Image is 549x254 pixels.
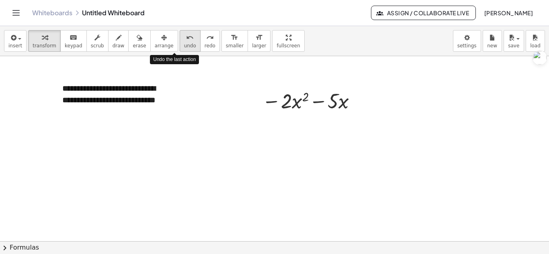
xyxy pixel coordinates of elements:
button: load [526,30,545,52]
button: settings [453,30,481,52]
span: larger [252,43,266,49]
div: Undo the last action [150,55,199,64]
span: smaller [226,43,244,49]
span: load [530,43,541,49]
span: settings [457,43,477,49]
span: erase [133,43,146,49]
i: undo [186,33,194,43]
button: erase [128,30,150,52]
button: transform [28,30,61,52]
button: format_sizelarger [248,30,270,52]
button: Assign / Collaborate Live [371,6,476,20]
span: fullscreen [277,43,300,49]
button: undoundo [180,30,201,52]
span: new [487,43,497,49]
span: save [508,43,519,49]
span: scrub [91,43,104,49]
span: keypad [65,43,82,49]
button: insert [4,30,27,52]
span: draw [113,43,125,49]
i: redo [206,33,214,43]
span: undo [184,43,196,49]
button: format_sizesmaller [221,30,248,52]
button: draw [108,30,129,52]
i: format_size [231,33,238,43]
button: arrange [150,30,178,52]
button: redoredo [200,30,220,52]
span: transform [33,43,56,49]
button: [PERSON_NAME] [477,6,539,20]
span: arrange [155,43,174,49]
span: redo [205,43,215,49]
button: Toggle navigation [10,6,23,19]
i: keyboard [70,33,77,43]
i: format_size [255,33,263,43]
button: keyboardkeypad [60,30,87,52]
button: scrub [86,30,109,52]
div: To enrich screen reader interactions, please activate Accessibility in Grammarly extension settings [54,75,175,125]
span: insert [8,43,22,49]
button: new [483,30,502,52]
button: fullscreen [272,30,304,52]
span: Assign / Collaborate Live [378,9,469,16]
span: [PERSON_NAME] [484,9,533,16]
button: save [504,30,524,52]
a: Whiteboards [32,9,72,17]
